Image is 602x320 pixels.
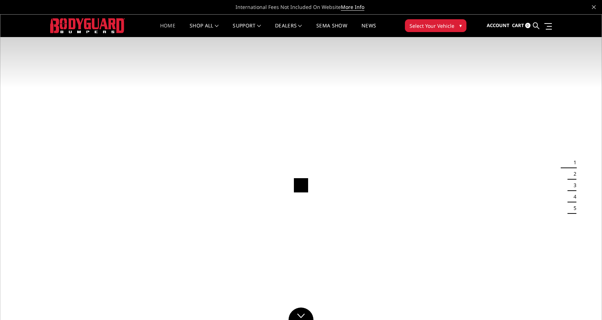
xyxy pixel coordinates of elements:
[289,308,313,320] a: Click to Down
[569,168,576,180] button: 2 of 5
[50,18,125,33] img: BODYGUARD BUMPERS
[569,202,576,214] button: 5 of 5
[233,23,261,37] a: Support
[410,22,454,30] span: Select Your Vehicle
[275,23,302,37] a: Dealers
[512,22,524,29] span: Cart
[512,16,530,35] a: Cart 0
[569,180,576,191] button: 3 of 5
[569,191,576,202] button: 4 of 5
[525,23,530,28] span: 0
[487,22,509,29] span: Account
[569,157,576,168] button: 1 of 5
[341,4,364,11] a: More Info
[190,23,218,37] a: shop all
[459,22,462,29] span: ▾
[361,23,376,37] a: News
[487,16,509,35] a: Account
[160,23,175,37] a: Home
[405,19,466,32] button: Select Your Vehicle
[316,23,347,37] a: SEMA Show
